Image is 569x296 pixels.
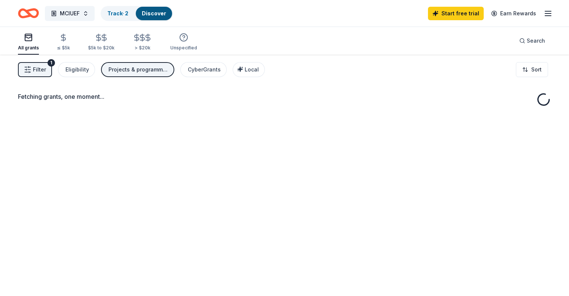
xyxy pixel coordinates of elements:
button: Eligibility [58,62,95,77]
div: CyberGrants [188,65,221,74]
button: All grants [18,30,39,55]
div: ≤ $5k [57,45,70,51]
button: Sort [516,62,548,77]
div: Unspecified [170,45,197,51]
div: Projects & programming, Education, Other [108,65,168,74]
button: Track· 2Discover [101,6,173,21]
span: MCIUEF [60,9,80,18]
button: Projects & programming, Education, Other [101,62,174,77]
div: All grants [18,45,39,51]
button: Filter1 [18,62,52,77]
a: Earn Rewards [487,7,541,20]
div: Fetching grants, one moment... [18,92,551,101]
button: ≤ $5k [57,30,70,55]
button: $5k to $20k [88,30,114,55]
span: Search [527,36,545,45]
a: Start free trial [428,7,484,20]
button: > $20k [132,30,152,55]
a: Home [18,4,39,22]
div: > $20k [132,45,152,51]
div: Eligibility [65,65,89,74]
button: MCIUEF [45,6,95,21]
span: Local [245,66,259,73]
button: Local [233,62,265,77]
span: Sort [531,65,542,74]
button: CyberGrants [180,62,227,77]
button: Unspecified [170,30,197,55]
div: 1 [48,59,55,67]
a: Discover [142,10,166,16]
div: $5k to $20k [88,45,114,51]
button: Search [513,33,551,48]
span: Filter [33,65,46,74]
a: Track· 2 [107,10,128,16]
